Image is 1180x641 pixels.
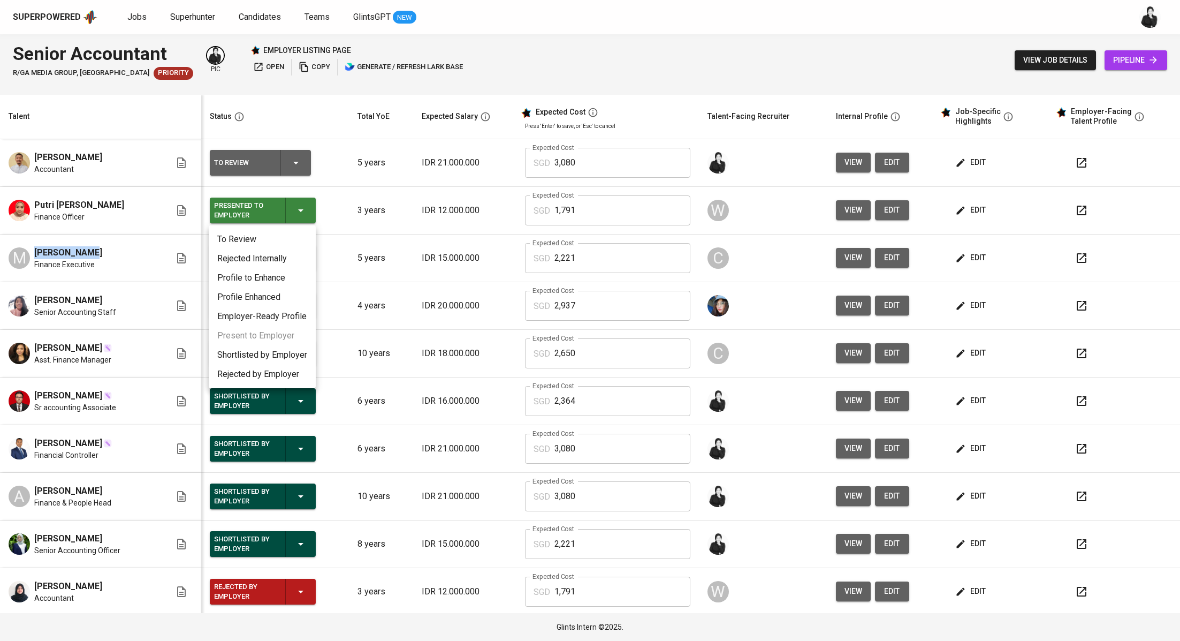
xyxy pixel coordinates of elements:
li: Rejected Internally [209,249,316,268]
li: Profile to Enhance [209,268,316,288]
li: Profile Enhanced [209,288,316,307]
li: Shortlisted by Employer [209,345,316,365]
li: Rejected by Employer [209,365,316,384]
li: Employer-Ready Profile [209,307,316,326]
li: To Review [209,230,316,249]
